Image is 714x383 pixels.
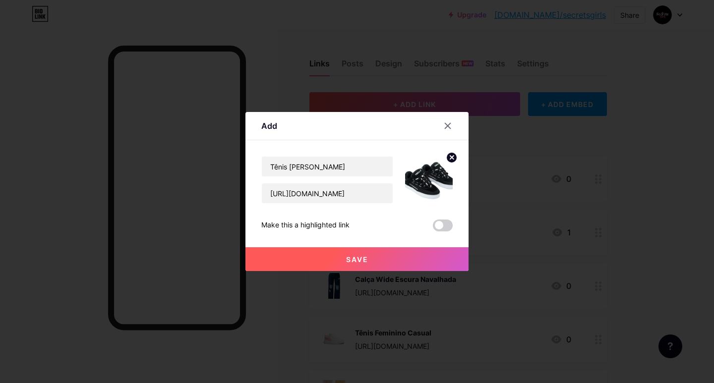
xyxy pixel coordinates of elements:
[262,157,393,176] input: Title
[245,247,469,271] button: Save
[346,255,368,264] span: Save
[261,120,277,132] div: Add
[262,183,393,203] input: URL
[405,156,453,204] img: link_thumbnail
[261,219,350,231] div: Make this a highlighted link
